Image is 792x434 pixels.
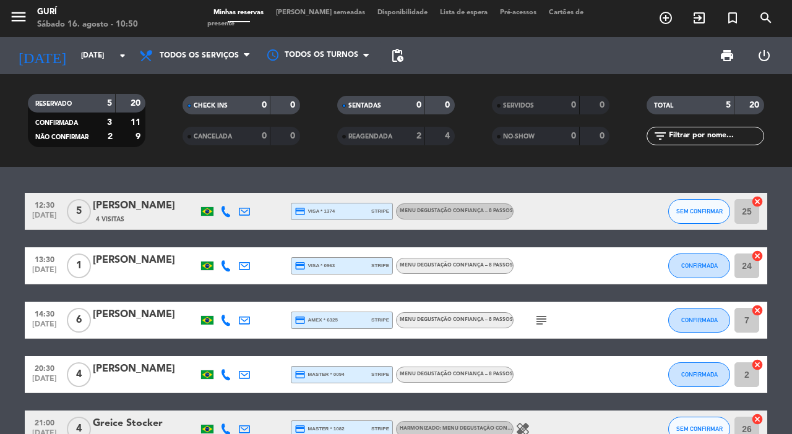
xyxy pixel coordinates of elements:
input: Filtrar por nome... [668,129,764,143]
i: power_settings_new [757,48,772,63]
strong: 0 [600,101,607,109]
span: stripe [371,370,389,378]
i: subject [534,313,549,328]
strong: 9 [136,132,143,141]
span: Disponibilidade [371,9,434,16]
strong: 2 [108,132,113,141]
i: [DATE] [9,42,75,69]
strong: 0 [290,101,298,109]
strong: 0 [571,132,576,140]
i: cancel [751,413,764,425]
span: SERVIDOS [503,103,534,109]
strong: 20 [749,101,762,109]
i: search [759,11,773,25]
button: menu [9,7,28,30]
span: CONFIRMADA [681,262,718,269]
span: TOTAL [654,103,673,109]
strong: 2 [416,132,421,140]
span: print [720,48,734,63]
span: SENTADAS [348,103,381,109]
span: stripe [371,316,389,324]
div: LOG OUT [746,37,783,74]
i: cancel [751,359,764,371]
span: NÃO CONFIRMAR [35,134,88,140]
button: CONFIRMADA [668,308,730,333]
span: stripe [371,425,389,433]
span: CONFIRMADA [681,371,718,378]
span: [PERSON_NAME] semeadas [270,9,371,16]
span: [DATE] [29,375,60,389]
i: filter_list [653,129,668,143]
strong: 0 [290,132,298,140]
strong: 4 [445,132,452,140]
strong: 0 [416,101,421,109]
button: CONFIRMADA [668,253,730,278]
div: Sábado 16. agosto - 10:50 [37,19,138,31]
strong: 3 [107,118,112,127]
i: cancel [751,195,764,208]
strong: 5 [107,99,112,108]
span: MENU DEGUSTAÇÃO CONFIANÇA – 8 passos [400,372,513,377]
strong: 11 [131,118,143,127]
span: MENU DEGUSTAÇÃO CONFIANÇA – 8 passos [400,317,513,322]
span: CANCELADA [194,134,232,140]
span: SEM CONFIRMAR [676,425,723,432]
span: Lista de espera [434,9,494,16]
i: turned_in_not [725,11,740,25]
span: [DATE] [29,266,60,280]
span: 4 Visitas [96,215,124,224]
span: 20:30 [29,360,60,375]
span: [DATE] [29,320,60,334]
span: visa * 1374 [295,206,335,217]
span: REAGENDADA [348,134,392,140]
span: Harmonizado: MENU DEGUSTAÇÃO CONFIANÇA – 8 passos [400,426,556,431]
i: add_circle_outline [658,11,673,25]
strong: 0 [262,101,267,109]
span: 13:30 [29,252,60,266]
span: RESERVADO [35,101,72,107]
span: Todos os serviços [160,51,239,60]
span: Pré-acessos [494,9,543,16]
div: [PERSON_NAME] [93,198,198,214]
i: arrow_drop_down [115,48,130,63]
i: credit_card [295,260,306,271]
strong: 0 [600,132,607,140]
i: credit_card [295,369,306,380]
div: Gurí [37,6,138,19]
i: cancel [751,304,764,317]
span: 12:30 [29,197,60,211]
button: CONFIRMADA [668,362,730,387]
span: 4 [67,362,91,387]
span: Minhas reservas [207,9,270,16]
span: stripe [371,207,389,215]
span: NO-SHOW [503,134,535,140]
span: stripe [371,262,389,270]
div: [PERSON_NAME] [93,252,198,268]
span: SEM CONFIRMAR [676,208,723,215]
div: [PERSON_NAME] [93,361,198,377]
span: 14:30 [29,306,60,320]
span: MENU DEGUSTAÇÃO CONFIANÇA – 8 passos [400,263,513,268]
span: MENU DEGUSTAÇÃO CONFIANÇA – 8 passos [400,208,513,213]
span: master * 0094 [295,369,345,380]
strong: 20 [131,99,143,108]
i: exit_to_app [692,11,707,25]
span: amex * 6325 [295,315,338,326]
span: pending_actions [390,48,405,63]
i: menu [9,7,28,26]
div: Greice Stocker [93,415,198,432]
span: visa * 0963 [295,260,335,271]
strong: 0 [262,132,267,140]
span: 5 [67,199,91,224]
span: 6 [67,308,91,333]
strong: 0 [445,101,452,109]
span: 21:00 [29,415,60,429]
div: [PERSON_NAME] [93,307,198,323]
span: CONFIRMADA [35,120,78,126]
button: SEM CONFIRMAR [668,199,730,224]
i: credit_card [295,206,306,217]
span: CHECK INS [194,103,228,109]
i: credit_card [295,315,306,326]
strong: 5 [726,101,731,109]
i: cancel [751,250,764,262]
